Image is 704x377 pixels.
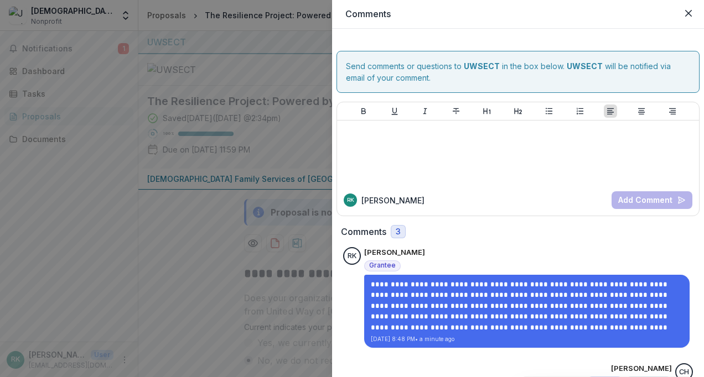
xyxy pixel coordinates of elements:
button: Ordered List [573,104,587,118]
div: Rachel Kornfeld [347,197,354,203]
p: [PERSON_NAME] [611,363,672,374]
span: 3 [396,227,401,237]
button: Heading 1 [480,104,494,118]
p: [DATE] 8:48 PM • a minute ago [371,335,683,343]
button: Align Center [635,104,648,118]
div: Carli Herz [679,369,689,376]
button: Add Comment [612,191,692,209]
strong: UWSECT [464,61,500,71]
button: Close [680,4,697,22]
button: Bold [357,104,370,118]
div: Rachel Kornfeld [348,253,356,260]
h2: Comments [341,227,386,237]
button: Align Left [604,104,617,118]
button: Bullet List [542,104,556,118]
h2: Comments [345,9,691,19]
button: Strike [449,104,463,118]
span: Grantee [369,261,396,269]
button: Heading 2 [511,104,525,118]
button: Italicize [418,104,432,118]
p: [PERSON_NAME] [364,247,425,258]
p: [PERSON_NAME] [361,195,425,206]
button: Align Right [666,104,679,118]
div: Send comments or questions to in the box below. will be notified via email of your comment. [337,51,700,93]
button: Underline [388,104,401,118]
strong: UWSECT [567,61,603,71]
